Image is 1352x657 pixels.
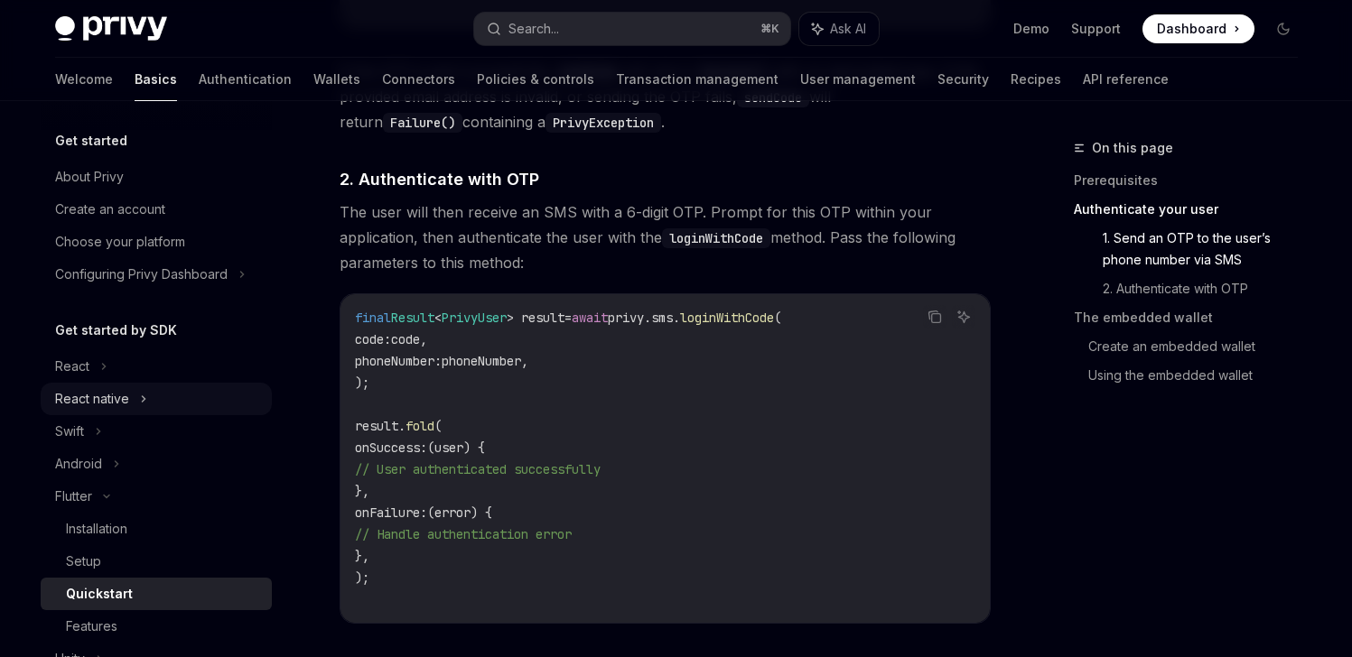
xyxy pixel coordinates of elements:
[799,13,879,45] button: Ask AI
[382,58,455,101] a: Connectors
[55,388,129,410] div: React native
[55,130,127,152] h5: Get started
[937,58,989,101] a: Security
[420,440,427,456] span: :
[66,518,127,540] div: Installation
[55,486,92,507] div: Flutter
[420,504,427,521] span: :
[55,421,84,442] div: Swift
[391,310,434,326] span: Result
[1013,20,1049,38] a: Demo
[507,310,564,326] span: > result
[830,20,866,38] span: Ask AI
[1071,20,1121,38] a: Support
[355,353,434,369] span: phoneNumber
[355,375,369,391] span: );
[1011,58,1061,101] a: Recipes
[55,264,228,285] div: Configuring Privy Dashboard
[477,58,594,101] a: Policies & controls
[427,504,492,521] span: (error) {
[340,199,991,275] span: The user will then receive an SMS with a 6-digit OTP. Prompt for this OTP within your application...
[1074,166,1312,195] a: Prerequisites
[199,58,292,101] a: Authentication
[391,331,427,347] span: code,
[1088,361,1312,390] a: Using the embedded wallet
[680,310,774,326] span: loginWithCode
[406,418,434,434] span: fold
[923,305,946,328] button: Copy the contents from the code block
[1088,332,1312,361] a: Create an embedded wallet
[55,453,102,475] div: Android
[41,513,272,545] a: Installation
[55,16,167,42] img: dark logo
[355,461,601,477] span: // User authenticated successfully
[55,356,89,377] div: React
[135,58,177,101] a: Basics
[55,319,177,341] h5: Get started by SDK
[55,58,113,101] a: Welcome
[474,13,790,45] button: Search...⌘K
[1083,58,1169,101] a: API reference
[442,353,528,369] span: phoneNumber,
[508,18,559,40] div: Search...
[1103,224,1312,274] a: 1. Send an OTP to the user’s phone number via SMS
[608,310,680,326] span: privy.sms.
[66,615,117,637] div: Features
[355,310,391,326] span: final
[55,231,185,253] div: Choose your platform
[383,113,462,133] code: Failure()
[340,167,539,191] span: 2. Authenticate with OTP
[355,526,572,542] span: // Handle authentication error
[355,548,369,564] span: },
[41,545,272,578] a: Setup
[564,310,572,326] span: =
[1103,274,1312,303] a: 2. Authenticate with OTP
[66,551,101,572] div: Setup
[760,22,779,36] span: ⌘ K
[434,353,442,369] span: :
[41,161,272,193] a: About Privy
[41,578,272,610] a: Quickstart
[1157,20,1226,38] span: Dashboard
[355,504,420,521] span: onFailure
[434,310,442,326] span: <
[41,610,272,643] a: Features
[66,583,133,605] div: Quickstart
[1092,137,1173,159] span: On this page
[355,483,369,499] span: },
[572,310,608,326] span: await
[384,331,391,347] span: :
[1074,195,1312,224] a: Authenticate your user
[616,58,779,101] a: Transaction management
[355,569,369,586] span: );
[313,58,360,101] a: Wallets
[1074,303,1312,332] a: The embedded wallet
[355,440,420,456] span: onSuccess
[545,113,661,133] code: PrivyException
[41,226,272,258] a: Choose your platform
[41,193,272,226] a: Create an account
[355,418,406,434] span: result.
[952,305,975,328] button: Ask AI
[442,310,507,326] span: PrivyUser
[1142,14,1254,43] a: Dashboard
[1269,14,1298,43] button: Toggle dark mode
[55,199,165,220] div: Create an account
[434,418,442,434] span: (
[355,331,384,347] span: code
[662,228,770,248] code: loginWithCode
[774,310,781,326] span: (
[800,58,916,101] a: User management
[55,166,124,188] div: About Privy
[427,440,485,456] span: (user) {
